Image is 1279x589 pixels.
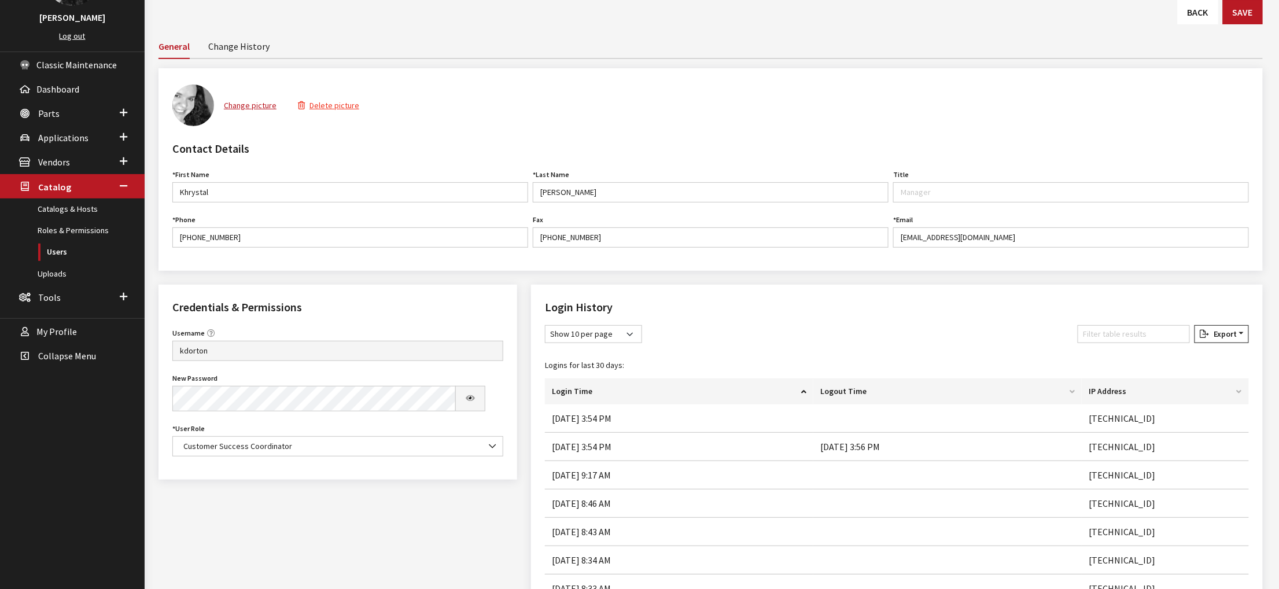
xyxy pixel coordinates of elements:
[159,34,190,59] a: General
[172,182,528,203] input: John
[172,140,1249,157] h2: Contact Details
[545,299,1249,316] h2: Login History
[813,433,1082,461] td: [DATE] 3:56 PM
[893,215,913,225] label: Email
[533,182,889,203] input: Doe
[172,328,205,338] label: Username
[38,108,60,119] span: Parts
[533,215,543,225] label: Fax
[208,34,270,58] a: Change History
[545,404,813,433] td: [DATE] 3:54 PM
[36,326,77,337] span: My Profile
[1082,518,1249,546] td: [TECHNICAL_ID]
[1082,378,1249,404] th: IP Address: activate to sort column ascending
[455,386,485,411] button: Show Password
[172,215,196,225] label: Phone
[172,299,503,316] h2: Credentials & Permissions
[180,440,496,452] span: Customer Success Coordinator
[172,373,218,384] label: New Password
[545,461,813,489] td: [DATE] 9:17 AM
[1082,404,1249,433] td: [TECHNICAL_ID]
[545,518,813,546] td: [DATE] 8:43 AM
[38,350,96,362] span: Collapse Menu
[172,170,209,180] label: First Name
[38,181,71,193] span: Catalog
[172,436,503,457] span: Customer Success Coordinator
[1209,329,1237,339] span: Export
[36,83,79,95] span: Dashboard
[1195,325,1249,343] button: Export
[38,292,61,303] span: Tools
[12,10,133,24] h3: [PERSON_NAME]
[545,546,813,575] td: [DATE] 8:34 AM
[893,182,1249,203] input: Manager
[1082,546,1249,575] td: [TECHNICAL_ID]
[172,424,205,434] label: User Role
[1082,461,1249,489] td: [TECHNICAL_ID]
[533,227,889,248] input: 803-366-1047
[172,227,528,248] input: 888-579-4458
[172,84,214,126] img: Khrystal Dorton
[533,170,569,180] label: Last Name
[893,170,909,180] label: Title
[893,227,1249,248] input: JDoe@insigniagroup.com
[288,95,369,116] button: Delete picture
[36,59,117,71] span: Classic Maintenance
[545,352,1249,378] caption: Logins for last 30 days:
[1082,489,1249,518] td: [TECHNICAL_ID]
[545,378,813,404] th: Login Time: activate to sort column ascending
[38,157,70,168] span: Vendors
[60,31,86,41] a: Log out
[545,433,813,461] td: [DATE] 3:54 PM
[1082,433,1249,461] td: [TECHNICAL_ID]
[1078,325,1190,343] input: Filter table results
[214,95,286,116] button: Change picture
[545,489,813,518] td: [DATE] 8:46 AM
[38,132,89,143] span: Applications
[813,378,1082,404] th: Logout Time: activate to sort column ascending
